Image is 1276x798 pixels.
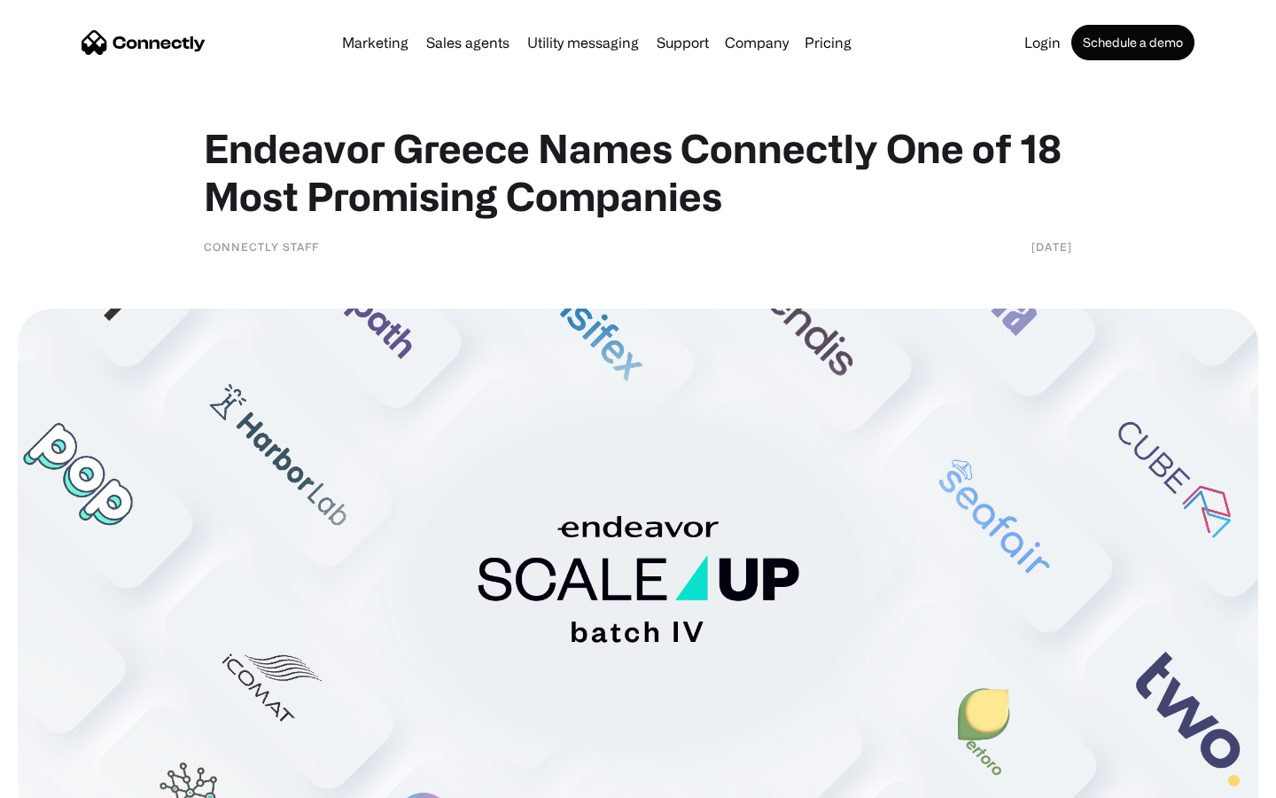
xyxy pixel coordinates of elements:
[797,35,859,50] a: Pricing
[1031,238,1072,255] div: [DATE]
[18,767,106,792] aside: Language selected: English
[204,124,1072,220] h1: Endeavor Greece Names Connectly One of 18 Most Promising Companies
[419,35,517,50] a: Sales agents
[335,35,416,50] a: Marketing
[725,30,789,55] div: Company
[1071,25,1194,60] a: Schedule a demo
[650,35,716,50] a: Support
[35,767,106,792] ul: Language list
[1017,35,1068,50] a: Login
[520,35,646,50] a: Utility messaging
[204,238,319,255] div: Connectly Staff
